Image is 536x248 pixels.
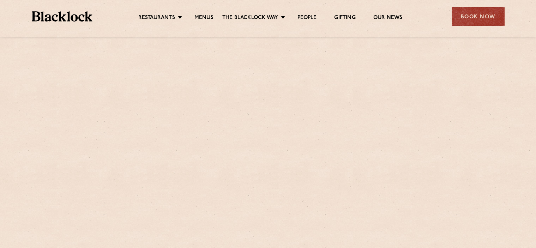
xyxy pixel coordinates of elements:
a: Our News [373,14,403,22]
div: Book Now [452,7,505,26]
a: Menus [194,14,213,22]
img: BL_Textured_Logo-footer-cropped.svg [32,11,93,22]
a: Gifting [334,14,355,22]
a: People [297,14,317,22]
a: The Blacklock Way [222,14,278,22]
a: Restaurants [138,14,175,22]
